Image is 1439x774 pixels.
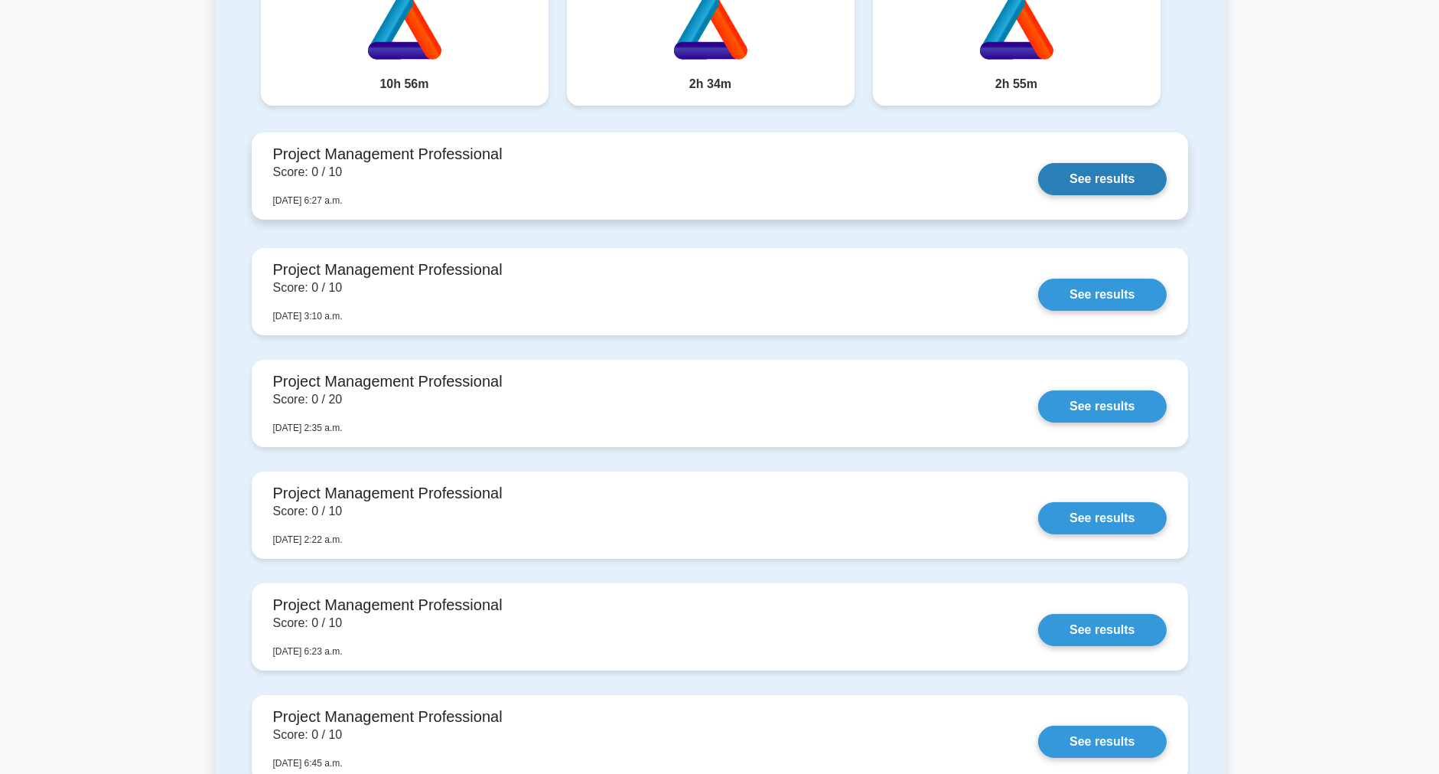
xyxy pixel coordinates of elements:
div: 10h 56m [261,63,549,106]
div: 2h 34m [567,63,855,106]
div: 2h 55m [873,63,1161,106]
a: See results [1038,163,1166,195]
a: See results [1038,502,1166,534]
a: See results [1038,726,1166,758]
a: See results [1038,279,1166,311]
a: See results [1038,390,1166,423]
a: See results [1038,614,1166,646]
